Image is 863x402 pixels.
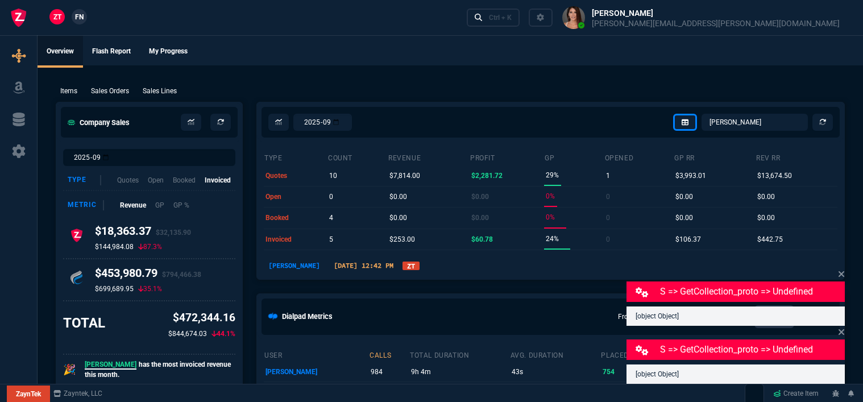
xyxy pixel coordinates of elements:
[636,311,836,321] p: [object Object]
[756,149,837,165] th: Rev RR
[38,36,83,68] a: Overview
[50,388,106,399] a: msbcCompanyName
[546,167,559,183] p: 29%
[471,168,503,184] p: $2,281.72
[757,189,775,205] p: $0.00
[510,346,601,362] th: avg. duration
[173,175,196,185] p: Booked
[68,200,104,210] div: Metric
[603,364,649,380] p: 754
[95,224,191,242] h4: $18,363.37
[388,149,470,165] th: revenue
[264,208,327,229] td: booked
[156,229,191,237] span: $32,135.90
[675,168,706,184] p: $3,993.01
[389,168,420,184] p: $7,814.00
[512,364,599,380] p: 43s
[371,364,408,380] p: 984
[660,343,843,357] p: S => getCollection_proto => undefined
[757,231,783,247] p: $442.75
[606,168,610,184] p: 1
[95,284,134,293] p: $699,689.95
[264,229,327,250] td: invoiced
[95,242,134,251] p: $144,984.08
[143,86,177,96] p: Sales Lines
[148,175,164,185] p: Open
[546,231,559,247] p: 24%
[91,86,129,96] p: Sales Orders
[660,285,843,299] p: S => getCollection_proto => undefined
[369,346,409,362] th: calls
[604,149,674,165] th: opened
[117,175,139,185] p: Quotes
[211,329,235,339] p: 44.1%
[329,189,333,205] p: 0
[636,369,836,379] p: [object Object]
[162,271,201,279] span: $794,466.38
[63,362,76,378] p: 🎉
[83,36,140,68] a: Flash Report
[544,149,604,165] th: GP
[264,165,327,186] td: quotes
[68,175,101,185] div: Type
[329,231,333,247] p: 5
[403,262,420,270] a: ZT
[606,231,610,247] p: 0
[389,189,407,205] p: $0.00
[264,149,327,165] th: type
[489,13,512,22] div: Ctrl + K
[63,314,105,331] h3: TOTAL
[411,364,508,380] p: 9h 4m
[173,200,189,210] p: GP %
[85,360,136,370] span: [PERSON_NAME]
[138,242,162,251] p: 87.3%
[60,86,77,96] p: Items
[618,312,656,322] p: From:
[389,231,415,247] p: $253.00
[600,346,650,362] th: placed
[168,329,207,339] p: $844,674.03
[327,149,388,165] th: count
[53,12,61,22] span: ZT
[409,346,510,362] th: total duration
[606,189,610,205] p: 0
[264,346,369,362] th: user
[265,364,367,380] p: [PERSON_NAME]
[471,189,489,205] p: $0.00
[329,210,333,226] p: 4
[75,12,84,22] span: FN
[546,188,555,204] p: 0%
[546,209,555,225] p: 0%
[138,284,162,293] p: 35.1%
[329,260,398,271] p: [DATE] 12:42 PM
[95,266,201,284] h4: $453,980.79
[674,149,756,165] th: GP RR
[769,385,823,402] a: Create Item
[757,168,792,184] p: $13,674.50
[205,175,231,185] p: Invoiced
[675,231,701,247] p: $106.37
[606,210,610,226] p: 0
[675,210,693,226] p: $0.00
[68,117,130,128] h5: Company Sales
[155,200,164,210] p: GP
[282,311,333,322] h5: Dialpad Metrics
[470,149,544,165] th: Profit
[168,310,235,326] p: $472,344.16
[389,210,407,226] p: $0.00
[471,210,489,226] p: $0.00
[264,186,327,207] td: open
[120,200,146,210] p: Revenue
[264,260,325,271] p: [PERSON_NAME]
[757,210,775,226] p: $0.00
[140,36,197,68] a: My Progress
[471,231,493,247] p: $60.78
[675,189,693,205] p: $0.00
[329,168,337,184] p: 10
[85,359,235,380] p: has the most invoiced revenue this month.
